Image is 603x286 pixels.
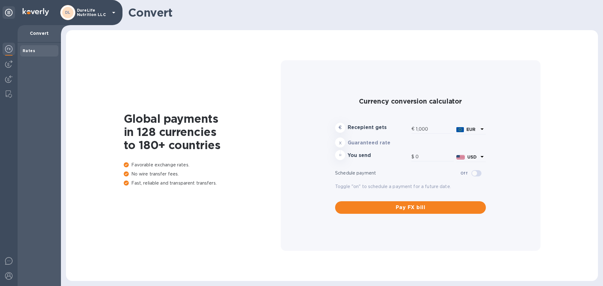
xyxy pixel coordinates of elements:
p: Fast, reliable and transparent transfers. [124,180,281,186]
p: Toggle "on" to schedule a payment for a future date. [335,183,486,190]
button: Pay FX bill [335,201,486,214]
h3: Recepient gets [348,125,409,131]
h3: You send [348,153,409,159]
div: Unpin categories [3,6,15,19]
img: Logo [23,8,49,16]
div: = [335,150,345,160]
strong: € [339,125,342,130]
p: Schedule payment [335,170,460,176]
span: Pay FX bill [340,204,481,211]
p: DureLife Nutrition LLC [77,8,108,17]
img: USD [456,155,465,159]
img: Foreign exchange [5,45,13,53]
b: USD [467,154,477,159]
div: $ [411,152,416,162]
b: EUR [466,127,475,132]
h2: Currency conversion calculator [335,97,486,105]
input: Amount [416,124,454,134]
b: Off [460,171,468,175]
p: Favorable exchange rates. [124,162,281,168]
b: Rates [23,48,35,53]
h1: Convert [128,6,593,19]
h1: Global payments in 128 currencies to 180+ countries [124,112,281,152]
div: x [335,138,345,148]
p: No wire transfer fees. [124,171,281,177]
b: DL [65,10,71,15]
input: Amount [416,152,454,162]
p: Convert [23,30,56,36]
h3: Guaranteed rate [348,140,409,146]
div: € [411,124,416,134]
